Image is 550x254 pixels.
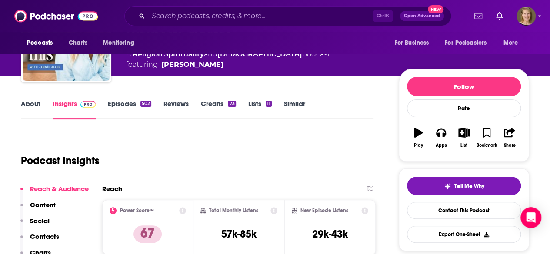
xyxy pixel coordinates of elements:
button: Reach & Audience [20,185,89,201]
h2: Reach [102,185,122,193]
h1: Podcast Insights [21,154,100,167]
div: 73 [228,101,236,107]
button: Follow [407,77,521,96]
a: Show notifications dropdown [471,9,486,23]
a: InsightsPodchaser Pro [53,99,96,119]
span: Tell Me Why [454,183,484,190]
h2: Power Score™ [120,208,154,214]
span: For Business [394,37,429,49]
h2: New Episode Listens [300,208,348,214]
span: More [503,37,518,49]
button: Share [498,122,521,153]
a: Credits73 [201,99,236,119]
div: Open Intercom Messenger [520,207,541,228]
span: featuring [126,59,330,70]
button: Play [407,122,430,153]
button: tell me why sparkleTell Me Why [407,177,521,195]
span: , [163,50,164,58]
p: Contacts [30,232,59,241]
h3: 29k-43k [312,228,348,241]
a: About [21,99,40,119]
a: Charts [63,35,93,51]
span: Open Advanced [404,14,440,18]
div: Search podcasts, credits, & more... [124,6,451,26]
button: Content [20,201,56,217]
span: For Podcasters [445,37,487,49]
p: 67 [133,225,162,243]
div: List [460,143,467,148]
a: Reviews [163,99,189,119]
img: tell me why sparkle [444,183,451,190]
input: Search podcasts, credits, & more... [148,9,373,23]
a: [DEMOGRAPHIC_DATA] [217,50,302,58]
span: New [428,5,443,13]
a: Show notifications dropdown [493,9,506,23]
span: Logged in as tvdockum [517,7,536,26]
div: 502 [140,101,151,107]
button: List [453,122,475,153]
a: Spirituality [164,50,204,58]
img: Podchaser Pro [80,101,96,108]
button: Open AdvancedNew [400,11,444,21]
button: Export One-Sheet [407,226,521,243]
a: Religion [133,50,163,58]
div: 11 [266,101,272,107]
span: Podcasts [27,37,53,49]
div: Play [414,143,423,148]
div: Rate [407,99,521,117]
p: Reach & Audience [30,185,89,193]
button: Social [20,217,50,233]
img: User Profile [517,7,536,26]
button: Contacts [20,232,59,248]
img: Podchaser - Follow, Share and Rate Podcasts [14,8,98,24]
a: Contact This Podcast [407,202,521,219]
a: Lists11 [248,99,272,119]
a: Similar [284,99,305,119]
button: Bookmark [475,122,498,153]
div: A podcast [126,49,330,70]
button: Apps [430,122,452,153]
button: open menu [497,35,529,51]
div: Apps [436,143,447,148]
button: open menu [388,35,440,51]
span: Monitoring [103,37,134,49]
span: and [204,50,217,58]
button: open menu [97,35,145,51]
p: Social [30,217,50,225]
div: Share [503,143,515,148]
a: Episodes502 [108,99,151,119]
div: [PERSON_NAME] [161,59,223,70]
button: open menu [21,35,64,51]
div: Bookmark [477,143,497,148]
h2: Total Monthly Listens [209,208,258,214]
span: Charts [69,37,87,49]
button: Show profile menu [517,7,536,26]
button: open menu [439,35,499,51]
p: Content [30,201,56,209]
span: Ctrl K [373,10,393,22]
h3: 57k-85k [221,228,257,241]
